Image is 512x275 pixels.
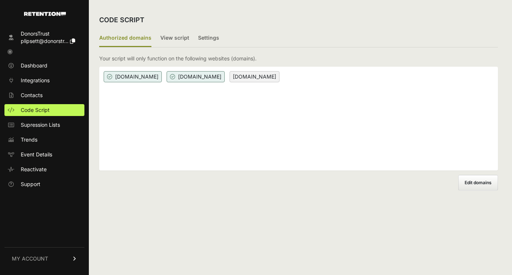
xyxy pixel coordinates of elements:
span: Edit domains [465,180,492,185]
a: Contacts [4,89,84,101]
span: Trends [21,136,37,143]
a: Reactivate [4,163,84,175]
span: Contacts [21,92,43,99]
a: Dashboard [4,60,84,72]
span: Integrations [21,77,50,84]
img: Retention.com [24,12,66,16]
span: [DOMAIN_NAME] [104,71,162,82]
a: Supression Lists [4,119,84,131]
span: [DOMAIN_NAME] [230,71,280,82]
a: Code Script [4,104,84,116]
a: MY ACCOUNT [4,247,84,270]
span: Code Script [21,106,50,114]
span: Reactivate [21,166,47,173]
p: Your script will only function on the following websites (domains). [99,55,257,62]
span: Support [21,180,40,188]
span: MY ACCOUNT [12,255,48,262]
label: Settings [198,30,219,47]
label: Authorized domains [99,30,151,47]
a: Event Details [4,149,84,160]
a: Support [4,178,84,190]
span: Supression Lists [21,121,60,129]
span: plipsett@donorstr... [21,38,68,44]
span: Event Details [21,151,52,158]
a: DonorsTrust plipsett@donorstr... [4,28,84,47]
a: Integrations [4,74,84,86]
h2: CODE SCRIPT [99,15,144,25]
span: Dashboard [21,62,47,69]
a: Trends [4,134,84,146]
div: DonorsTrust [21,30,75,37]
span: [DOMAIN_NAME] [167,71,225,82]
label: View script [160,30,189,47]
